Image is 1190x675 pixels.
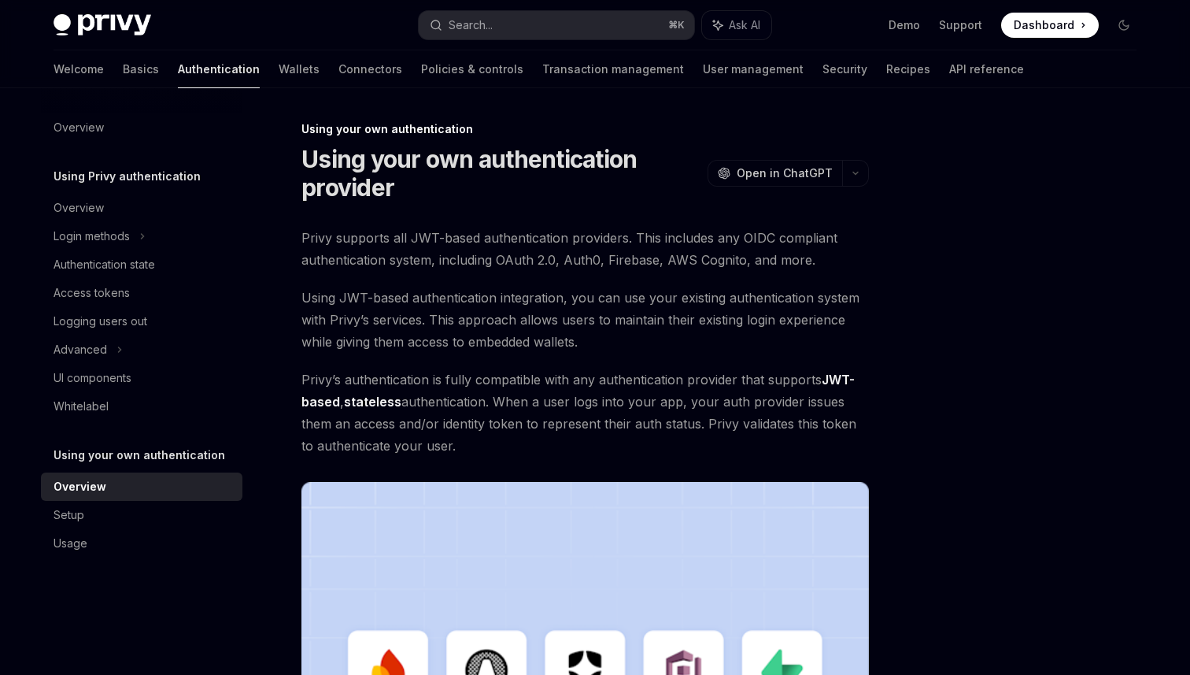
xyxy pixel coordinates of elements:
[54,14,151,36] img: dark logo
[939,17,982,33] a: Support
[822,50,867,88] a: Security
[301,369,869,457] span: Privy’s authentication is fully compatible with any authentication provider that supports , authe...
[886,50,930,88] a: Recipes
[41,194,242,222] a: Overview
[279,50,320,88] a: Wallets
[123,50,159,88] a: Basics
[41,392,242,421] a: Whitelabel
[702,11,771,39] button: Ask AI
[54,118,104,137] div: Overview
[54,534,87,553] div: Usage
[301,121,869,137] div: Using your own authentication
[54,446,225,465] h5: Using your own authentication
[301,227,869,271] span: Privy supports all JWT-based authentication providers. This includes any OIDC compliant authentic...
[41,501,242,529] a: Setup
[41,279,242,307] a: Access tokens
[41,307,242,336] a: Logging users out
[54,369,131,388] div: UI components
[41,473,242,501] a: Overview
[41,113,242,142] a: Overview
[1014,17,1074,33] span: Dashboard
[54,167,201,186] h5: Using Privy authentication
[54,477,106,496] div: Overview
[41,364,242,392] a: UI components
[703,50,804,88] a: User management
[54,255,155,274] div: Authentication state
[449,16,493,35] div: Search...
[54,397,109,416] div: Whitelabel
[54,340,107,359] div: Advanced
[668,19,685,32] span: ⌘ K
[1111,13,1136,38] button: Toggle dark mode
[301,287,869,353] span: Using JWT-based authentication integration, you can use your existing authentication system with ...
[949,50,1024,88] a: API reference
[54,312,147,331] div: Logging users out
[1001,13,1099,38] a: Dashboard
[54,506,84,525] div: Setup
[41,250,242,279] a: Authentication state
[729,17,760,33] span: Ask AI
[344,394,401,410] a: stateless
[419,11,694,39] button: Search...⌘K
[737,165,833,181] span: Open in ChatGPT
[54,198,104,217] div: Overview
[708,160,842,187] button: Open in ChatGPT
[889,17,920,33] a: Demo
[41,529,242,558] a: Usage
[301,145,701,202] h1: Using your own authentication provider
[178,50,260,88] a: Authentication
[338,50,402,88] a: Connectors
[54,50,104,88] a: Welcome
[542,50,684,88] a: Transaction management
[54,227,130,246] div: Login methods
[54,284,130,302] div: Access tokens
[421,50,523,88] a: Policies & controls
